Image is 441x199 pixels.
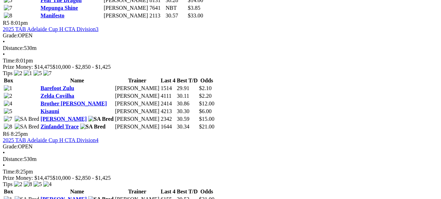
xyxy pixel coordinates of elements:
[160,116,176,123] td: 2342
[103,12,148,19] td: [PERSON_NAME]
[88,116,114,122] img: SA Bred
[199,85,212,91] span: $2.10
[115,108,160,115] td: [PERSON_NAME]
[3,175,438,181] div: Prize Money: $14,475
[176,116,198,123] td: 30.59
[199,124,214,130] span: $21.00
[3,156,24,162] span: Distance:
[149,12,165,19] td: 2113
[165,5,187,12] td: NBT
[40,108,59,114] a: Kisauni
[199,77,215,84] th: Odds
[24,181,32,187] img: 8
[14,70,22,76] img: 2
[3,26,98,32] a: 2025 TAB Adelaide Cup H CTA Division3
[115,100,160,107] td: [PERSON_NAME]
[188,13,203,19] span: $33.00
[199,116,214,122] span: $15.00
[3,143,438,150] div: OPEN
[40,5,78,11] a: Mepunga Shine
[115,85,160,92] td: [PERSON_NAME]
[160,188,176,195] th: Last 4
[4,124,12,130] img: 8
[176,93,198,99] td: 30.11
[3,156,438,162] div: 530m
[80,124,106,130] img: SA Bred
[40,101,107,106] a: Brother [PERSON_NAME]
[3,169,16,175] span: Time:
[115,77,160,84] th: Trainer
[160,93,176,99] td: 4111
[3,39,5,45] span: •
[3,181,13,187] span: Tips
[3,137,98,143] a: 2025 TAB Adelaide Cup H CTA Division4
[14,181,22,187] img: 2
[4,93,12,99] img: 2
[3,64,438,70] div: Prize Money: $14,475
[43,181,52,187] img: 4
[40,116,86,122] a: [PERSON_NAME]
[3,150,5,156] span: •
[3,58,16,64] span: Time:
[115,93,160,99] td: [PERSON_NAME]
[4,108,12,115] img: 5
[199,188,215,195] th: Odds
[160,108,176,115] td: 4213
[15,116,39,122] img: SA Bred
[115,123,160,130] td: [PERSON_NAME]
[3,32,438,39] div: OPEN
[40,124,78,130] a: Zinfandel Trace
[40,188,114,195] th: Name
[33,70,42,76] img: 5
[53,64,111,70] span: $10,000 - $2,850 - $1,425
[199,108,212,114] span: $6.00
[149,5,165,12] td: 7641
[176,188,198,195] th: Best T/D
[11,131,28,137] span: 8:25pm
[160,85,176,92] td: 1514
[40,77,114,84] th: Name
[176,123,198,130] td: 30.34
[199,101,214,106] span: $12.00
[3,162,5,168] span: •
[40,93,74,99] a: Zelda Covilha
[160,100,176,107] td: 2414
[176,77,198,84] th: Best T/D
[4,189,13,194] span: Box
[3,45,24,51] span: Distance:
[3,143,18,149] span: Grade:
[53,175,111,181] span: $10,000 - $2,850 - $1,425
[24,70,32,76] img: 1
[3,58,438,64] div: 8:01pm
[40,13,64,19] a: Manifesto
[33,181,42,187] img: 5
[115,116,160,123] td: [PERSON_NAME]
[176,85,198,92] td: 29.91
[43,70,52,76] img: 7
[4,78,13,83] span: Box
[176,100,198,107] td: 30.86
[4,116,12,122] img: 7
[176,108,198,115] td: 30.30
[3,20,9,26] span: R5
[3,45,438,51] div: 530m
[15,124,39,130] img: SA Bred
[188,5,200,11] span: $3.85
[4,85,12,91] img: 1
[3,51,5,57] span: •
[3,32,18,38] span: Grade:
[103,5,148,12] td: [PERSON_NAME]
[4,13,12,19] img: 8
[3,131,9,137] span: R6
[160,123,176,130] td: 1644
[11,20,28,26] span: 8:01pm
[160,77,176,84] th: Last 4
[40,85,74,91] a: Barefoot Zulu
[4,5,12,11] img: 7
[3,70,13,76] span: Tips
[4,101,12,107] img: 4
[199,93,212,99] span: $2.20
[115,188,160,195] th: Trainer
[165,12,187,19] td: 30.57
[3,169,438,175] div: 8:25pm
